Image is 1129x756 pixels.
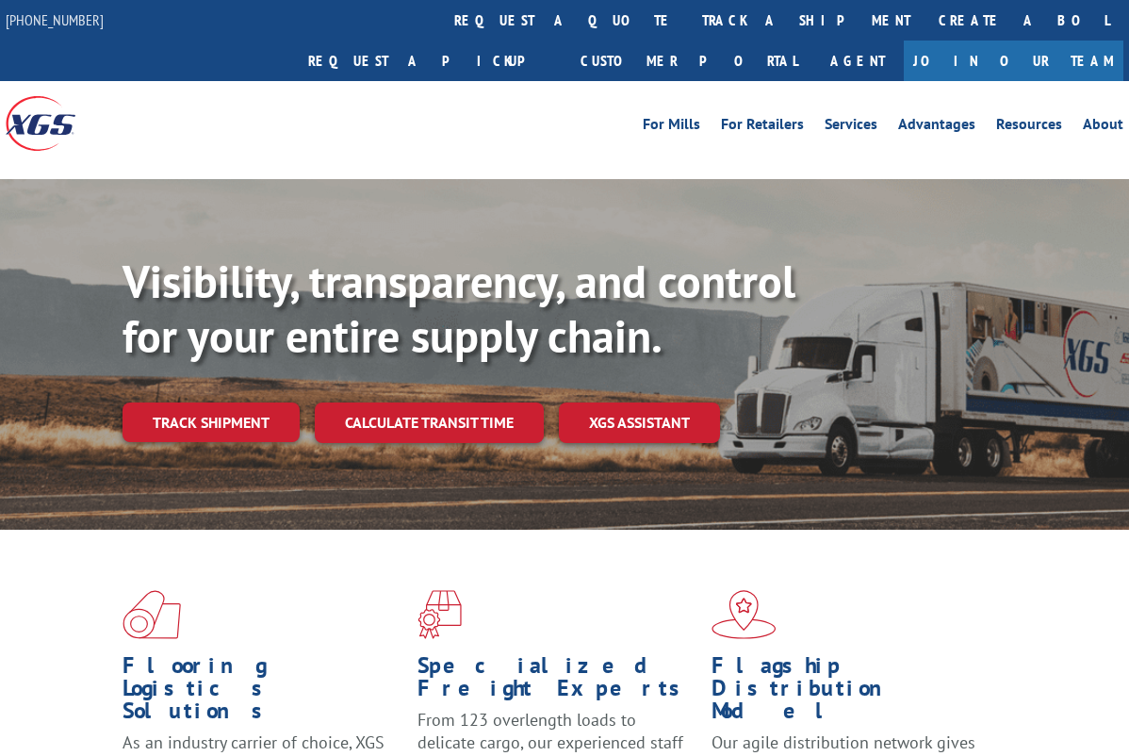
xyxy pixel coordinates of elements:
[123,590,181,639] img: xgs-icon-total-supply-chain-intelligence-red
[123,252,795,365] b: Visibility, transparency, and control for your entire supply chain.
[566,41,811,81] a: Customer Portal
[721,117,804,138] a: For Retailers
[643,117,700,138] a: For Mills
[315,403,544,443] a: Calculate transit time
[712,590,777,639] img: xgs-icon-flagship-distribution-model-red
[1083,117,1123,138] a: About
[712,654,992,731] h1: Flagship Distribution Model
[6,10,104,29] a: [PHONE_NUMBER]
[123,654,403,731] h1: Flooring Logistics Solutions
[123,403,300,442] a: Track shipment
[417,590,462,639] img: xgs-icon-focused-on-flooring-red
[825,117,877,138] a: Services
[294,41,566,81] a: Request a pickup
[811,41,904,81] a: Agent
[904,41,1123,81] a: Join Our Team
[559,403,720,443] a: XGS ASSISTANT
[898,117,975,138] a: Advantages
[996,117,1062,138] a: Resources
[417,654,698,709] h1: Specialized Freight Experts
